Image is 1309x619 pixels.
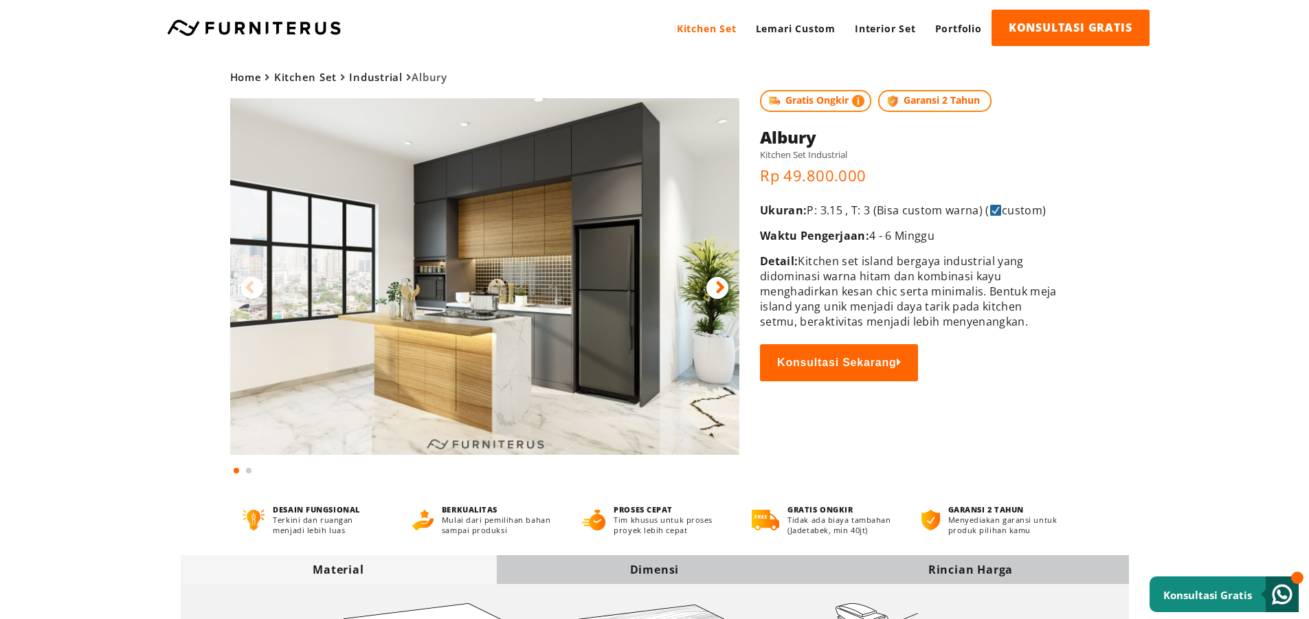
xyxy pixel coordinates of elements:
[752,510,779,530] img: gratis-ongkir.png
[767,93,782,109] img: shipping.jpg
[760,228,1058,243] p: 4 - 6 Minggu
[760,203,807,218] span: Ukuran:
[787,504,896,515] h4: GRATIS ONGKIR
[813,562,1129,577] div: Rincian Harga
[948,515,1066,535] p: Menyediakan garansi untuk produk pilihan kamu
[852,93,864,109] img: info-colored.png
[885,93,900,109] img: protect.png
[614,504,726,515] h4: PROSES CEPAT
[760,203,1058,218] p: P: 3.15 , T: 3 (Bisa custom warna) ( custom)
[760,254,1058,329] p: Kitchen set island bergaya industrial yang didominasi warna hitam dan kombinasi kayu menghadirkan...
[412,510,434,530] img: berkualitas.png
[921,510,939,530] img: bergaransi.png
[760,126,1058,148] h1: Albury
[990,205,1001,216] img: ☑
[349,70,403,84] a: Industrial
[878,90,992,112] span: Garansi 2 Tahun
[230,70,262,84] a: Home
[845,10,926,47] a: Interior Set
[667,10,746,47] a: Kitchen Set
[760,148,1058,161] h5: Kitchen Set Industrial
[497,562,813,577] div: Dimensi
[1150,576,1299,612] a: Konsultasi Gratis
[273,515,386,535] p: Terkini dan ruangan menjadi lebih luas
[181,562,497,577] div: Material
[230,70,447,84] span: Albury
[787,515,896,535] p: Tidak ada biaya tambahan (Jadetabek, min 40jt)
[442,504,557,515] h4: BERKUALITAS
[442,515,557,535] p: Mulai dari pemilihan bahan sampai produksi
[948,504,1066,515] h4: GARANSI 2 TAHUN
[760,228,869,243] span: Waktu Pengerjaan:
[582,510,605,530] img: proses-cepat.png
[926,10,992,47] a: Portfolio
[243,510,265,530] img: desain-fungsional.png
[273,504,386,515] h4: DESAIN FUNGSIONAL
[760,344,918,381] button: Konsultasi Sekarang
[760,165,1058,185] p: Rp 49.800.000
[1163,588,1252,602] small: Konsultasi Gratis
[746,10,845,47] a: Lemari Custom
[760,90,871,112] span: Gratis Ongkir
[274,70,337,84] a: Kitchen Set
[992,10,1150,46] a: KONSULTASI GRATIS
[760,254,798,269] span: Detail:
[614,515,726,535] p: Tim khusus untuk proses proyek lebih cepat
